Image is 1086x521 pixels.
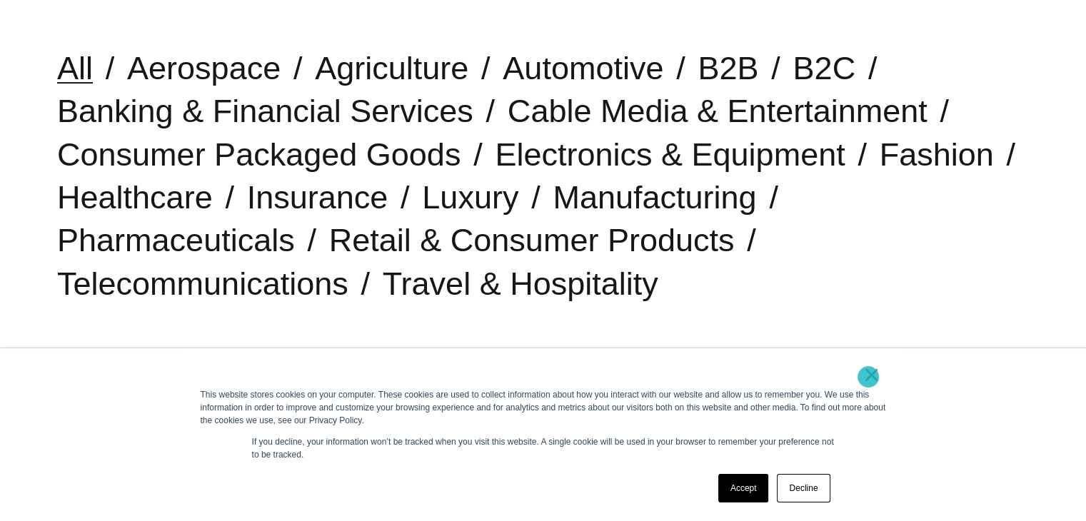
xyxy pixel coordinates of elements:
a: Healthcare [57,179,213,216]
a: Retail & Consumer Products [329,222,735,258]
a: B2C [793,50,855,86]
a: Accept [718,474,769,502]
a: Luxury [422,179,518,216]
a: Fashion [880,136,994,173]
div: This website stores cookies on your computer. These cookies are used to collect information about... [201,388,886,427]
a: Decline [777,474,830,502]
a: Aerospace [127,50,281,86]
a: Banking & Financial Services [57,93,473,129]
a: Electronics & Equipment [495,136,845,173]
a: Insurance [247,179,388,216]
a: Telecommunications [57,265,348,302]
p: If you decline, your information won’t be tracked when you visit this website. A single cookie wi... [252,435,835,461]
a: Automotive [503,50,663,86]
a: Agriculture [315,50,468,86]
a: Cable Media & Entertainment [508,93,927,129]
a: Consumer Packaged Goods [57,136,461,173]
a: × [863,368,880,381]
a: All [57,50,93,86]
a: Travel & Hospitality [383,265,658,302]
a: Pharmaceuticals [57,222,295,258]
a: B2B [698,50,758,86]
a: Manufacturing [553,179,756,216]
